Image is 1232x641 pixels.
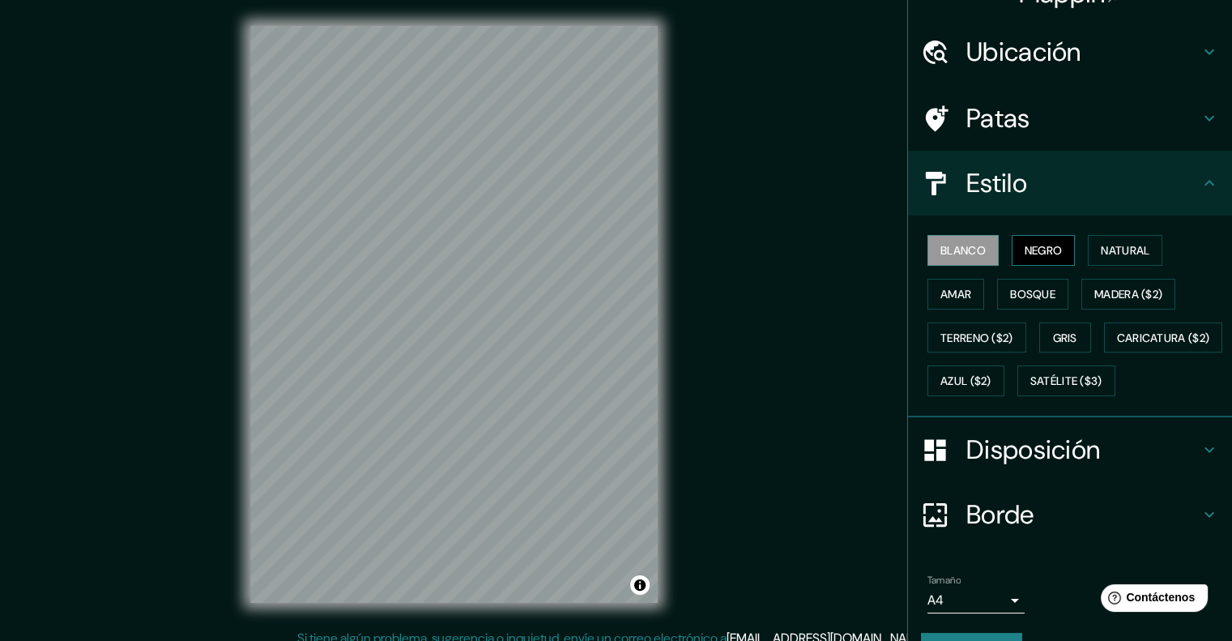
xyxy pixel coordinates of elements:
[927,592,944,609] font: A4
[908,417,1232,482] div: Disposición
[1039,323,1091,353] button: Gris
[1010,287,1055,301] font: Bosque
[908,482,1232,547] div: Borde
[966,498,1034,532] font: Borde
[940,243,986,258] font: Blanco
[927,365,1004,396] button: Azul ($2)
[997,279,1068,310] button: Bosque
[966,35,1081,69] font: Ubicación
[1117,331,1210,345] font: Caricatura ($2)
[1088,235,1162,266] button: Natural
[908,19,1232,84] div: Ubicación
[966,101,1030,135] font: Patas
[927,323,1026,353] button: Terreno ($2)
[927,279,984,310] button: Amar
[966,433,1100,467] font: Disposición
[927,574,961,587] font: Tamaño
[940,287,971,301] font: Amar
[1094,287,1162,301] font: Madera ($2)
[1030,374,1102,389] font: Satélite ($3)
[1081,279,1175,310] button: Madera ($2)
[927,235,999,266] button: Blanco
[1017,365,1115,396] button: Satélite ($3)
[908,86,1232,151] div: Patas
[908,151,1232,216] div: Estilo
[1012,235,1076,266] button: Negro
[940,331,1013,345] font: Terreno ($2)
[1088,578,1214,623] iframe: Lanzador de widgets de ayuda
[250,26,658,603] canvas: Mapa
[927,588,1025,613] div: A4
[1025,243,1063,258] font: Negro
[1053,331,1077,345] font: Gris
[630,575,650,595] button: Activar o desactivar atribución
[1101,243,1149,258] font: Natural
[966,166,1027,200] font: Estilo
[940,374,991,389] font: Azul ($2)
[1104,323,1223,353] button: Caricatura ($2)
